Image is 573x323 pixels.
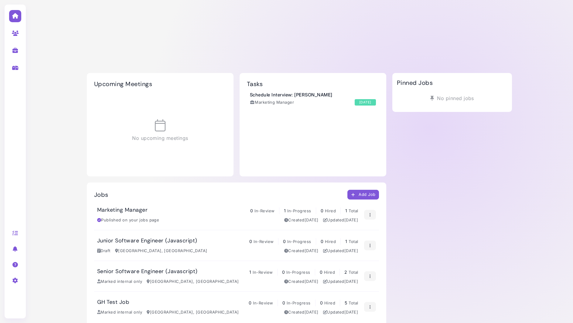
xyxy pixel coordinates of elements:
div: [GEOGRAPHIC_DATA], [GEOGRAPHIC_DATA] [147,309,239,315]
span: 0 [282,269,285,275]
time: May 14, 2025 [305,310,319,314]
span: 0 [320,300,323,305]
h3: GH Test Job [97,299,129,306]
div: Updated [323,217,358,223]
span: 1 [345,239,347,244]
div: [GEOGRAPHIC_DATA], [GEOGRAPHIC_DATA] [147,279,239,285]
div: Created [284,279,319,285]
div: No pinned jobs [397,92,507,104]
span: Total [349,270,358,275]
time: Sep 12, 2025 [344,217,358,222]
time: May 16, 2025 [305,279,319,284]
span: 0 [283,239,286,244]
span: In-Progress [287,208,311,213]
span: 1 [284,208,286,213]
span: In-Review [253,270,273,275]
h3: Junior Software Engineer (Javascript) [97,238,197,244]
div: No upcoming meetings [94,94,226,167]
span: Total [349,239,358,244]
button: Add Job [347,190,379,200]
time: May 28, 2025 [344,248,358,253]
div: Created [284,248,319,254]
div: Updated [323,309,358,315]
span: 0 [249,239,252,244]
div: Created [284,309,319,315]
div: Marketing Manager [250,99,294,106]
span: 0 [250,208,253,213]
span: In-Progress [287,300,310,305]
div: Updated [323,248,358,254]
span: In-Review [254,208,275,213]
span: 1 [249,269,251,275]
span: Total [349,300,358,305]
div: Draft [97,248,111,254]
h2: Tasks [247,80,263,88]
div: Published on your jobs page [97,217,159,223]
div: Created [284,217,319,223]
time: Sep 12, 2025 [344,279,358,284]
span: 0 [321,208,323,213]
div: [GEOGRAPHIC_DATA], [GEOGRAPHIC_DATA] [115,248,207,254]
time: May 27, 2025 [344,310,358,314]
span: 0 [282,300,285,305]
div: Updated [323,279,358,285]
div: Marked internal only [97,309,142,315]
h2: Pinned Jobs [397,79,433,86]
span: 0 [321,239,323,244]
h3: Schedule Interview: [PERSON_NAME] [250,92,333,98]
span: Hired [324,300,335,305]
span: Hired [325,239,336,244]
span: 5 [345,300,347,305]
h2: Upcoming Meetings [94,80,152,88]
span: In-Review [254,239,274,244]
time: Aug 20, 2025 [305,217,319,222]
span: 0 [249,300,251,305]
span: Total [349,208,358,213]
span: In-Review [253,300,273,305]
time: May 28, 2025 [305,248,319,253]
div: Marked internal only [97,279,142,285]
span: In-Progress [287,239,311,244]
time: [DATE] [359,100,371,104]
h3: Senior Software Engineer (Javascript) [97,268,198,275]
h3: Marketing Manager [97,207,148,214]
h2: Jobs [94,191,108,198]
div: Add Job [351,192,376,198]
span: In-Progress [286,270,310,275]
span: 0 [320,269,322,275]
span: 1 [345,208,347,213]
span: Hired [324,270,335,275]
span: Hired [325,208,336,213]
span: 2 [344,269,347,275]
